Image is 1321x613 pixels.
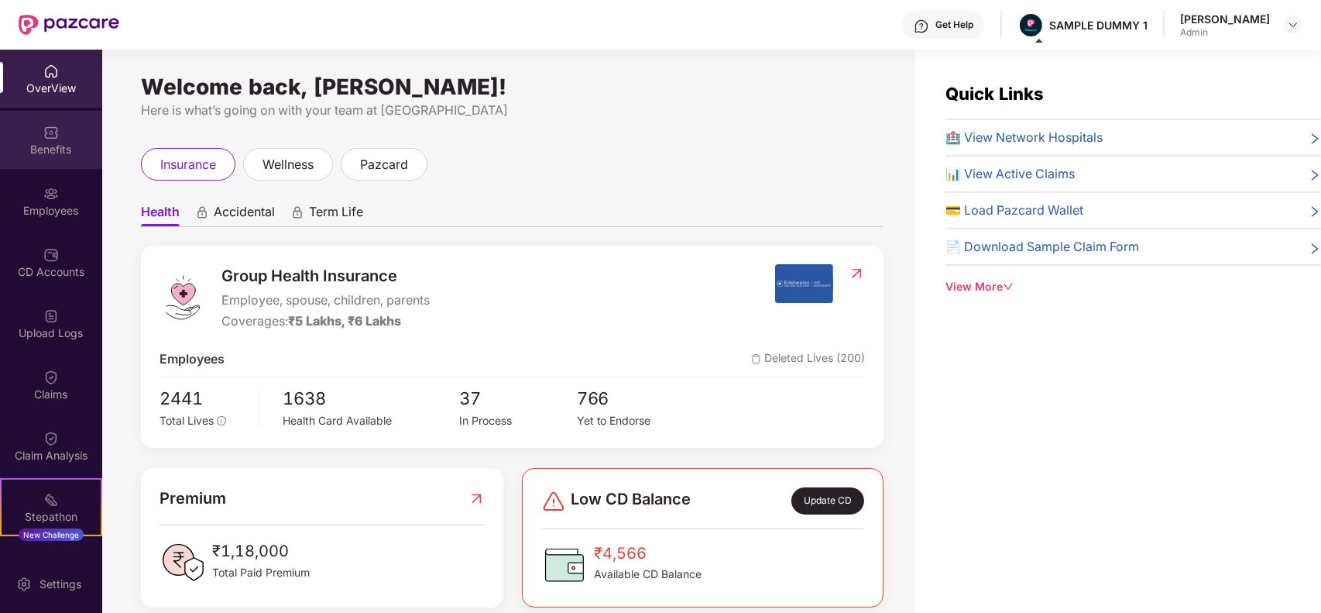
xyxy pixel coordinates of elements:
[1020,14,1042,36] img: Pazcare_Alternative_logo-01-01.png
[945,128,1103,147] span: 🏥 View Network Hospitals
[195,205,209,219] div: animation
[751,350,865,369] span: Deleted Lives (200)
[1180,12,1270,26] div: [PERSON_NAME]
[160,350,225,369] span: Employees
[160,414,214,427] span: Total Lives
[594,542,702,566] span: ₹4,566
[160,274,206,321] img: logo
[212,564,310,581] span: Total Paid Premium
[288,313,401,329] span: ₹5 Lakhs, ₹6 Lakhs
[914,19,929,34] img: svg+xml;base64,PHN2ZyBpZD0iSGVscC0zMngzMiIgeG1sbnM9Imh0dHA6Ly93d3cudzMub3JnLzIwMDAvc3ZnIiB3aWR0aD...
[945,278,1321,295] div: View More
[290,205,304,219] div: animation
[43,64,59,79] img: svg+xml;base64,PHN2ZyBpZD0iSG9tZSIgeG1sbnM9Imh0dHA6Ly93d3cudzMub3JnLzIwMDAvc3ZnIiB3aWR0aD0iMjAiIG...
[43,186,59,201] img: svg+xml;base64,PHN2ZyBpZD0iRW1wbG95ZWVzIiB4bWxucz0iaHR0cDovL3d3dy53My5vcmcvMjAwMC9zdmciIHdpZHRoPS...
[1309,240,1321,257] span: right
[43,308,59,324] img: svg+xml;base64,PHN2ZyBpZD0iVXBsb2FkX0xvZ3MiIGRhdGEtbmFtZT0iVXBsb2FkIExvZ3MiIHhtbG5zPSJodHRwOi8vd3...
[945,237,1139,257] span: 📄 Download Sample Claim Form
[221,264,430,288] span: Group Health Insurance
[141,81,884,93] div: Welcome back, [PERSON_NAME]!
[212,539,310,563] span: ₹1,18,000
[43,125,59,140] img: svg+xml;base64,PHN2ZyBpZD0iQmVuZWZpdHMiIHhtbG5zPSJodHRwOi8vd3d3LnczLm9yZy8yMDAwL3N2ZyIgd2lkdGg9Ij...
[468,487,485,511] img: RedirectIcon
[141,101,884,120] div: Here is what’s going on with your team at [GEOGRAPHIC_DATA]
[775,264,833,303] img: insurerIcon
[1309,131,1321,147] span: right
[791,487,864,515] div: Update CD
[43,492,59,508] img: svg+xml;base64,PHN2ZyB4bWxucz0iaHR0cDovL3d3dy53My5vcmcvMjAwMC9zdmciIHdpZHRoPSIyMSIgaGVpZ2h0PSIyMC...
[160,155,216,174] span: insurance
[221,291,430,310] span: Employee, spouse, children, parents
[2,509,101,525] div: Stepathon
[221,312,430,331] div: Coverages:
[594,566,702,583] span: Available CD Balance
[577,412,695,429] div: Yet to Endorse
[160,539,206,586] img: PaidPremiumIcon
[935,19,973,31] div: Get Help
[217,416,226,425] span: info-circle
[1049,18,1148,33] div: SAMPLE DUMMY 1
[541,542,588,588] img: CDBalanceIcon
[1309,204,1321,220] span: right
[577,385,695,412] span: 766
[751,354,761,364] img: deleteIcon
[160,385,248,412] span: 2441
[459,412,577,429] div: In Process
[945,84,1044,104] span: Quick Links
[1309,167,1321,184] span: right
[360,155,408,174] span: pazcard
[19,15,119,35] img: New Pazcare Logo
[945,201,1083,220] span: 💳 Load Pazcard Wallet
[309,204,363,226] span: Term Life
[1180,26,1270,39] div: Admin
[541,489,566,514] img: svg+xml;base64,PHN2ZyBpZD0iRGFuZ2VyLTMyeDMyIiB4bWxucz0iaHR0cDovL3d3dy53My5vcmcvMjAwMC9zdmciIHdpZH...
[849,266,865,281] img: RedirectIcon
[43,553,59,569] img: svg+xml;base64,PHN2ZyBpZD0iRW5kb3JzZW1lbnRzIiB4bWxucz0iaHR0cDovL3d3dy53My5vcmcvMjAwMC9zdmciIHdpZH...
[19,529,84,541] div: New Challenge
[262,155,314,174] span: wellness
[43,431,59,446] img: svg+xml;base64,PHN2ZyBpZD0iQ2xhaW0iIHhtbG5zPSJodHRwOi8vd3d3LnczLm9yZy8yMDAwL3N2ZyIgd2lkdGg9IjIwIi...
[43,247,59,263] img: svg+xml;base64,PHN2ZyBpZD0iQ0RfQWNjb3VudHMiIGRhdGEtbmFtZT0iQ0QgQWNjb3VudHMiIHhtbG5zPSJodHRwOi8vd3...
[571,487,691,515] span: Low CD Balance
[283,385,459,412] span: 1638
[141,204,180,226] span: Health
[1287,19,1299,31] img: svg+xml;base64,PHN2ZyBpZD0iRHJvcGRvd24tMzJ4MzIiIHhtbG5zPSJodHRwOi8vd3d3LnczLm9yZy8yMDAwL3N2ZyIgd2...
[160,487,226,511] span: Premium
[945,164,1075,184] span: 📊 View Active Claims
[35,577,86,592] div: Settings
[1003,281,1014,292] span: down
[43,370,59,385] img: svg+xml;base64,PHN2ZyBpZD0iQ2xhaW0iIHhtbG5zPSJodHRwOi8vd3d3LnczLm9yZy8yMDAwL3N2ZyIgd2lkdGg9IjIwIi...
[283,412,459,429] div: Health Card Available
[459,385,577,412] span: 37
[214,204,275,226] span: Accidental
[16,577,32,592] img: svg+xml;base64,PHN2ZyBpZD0iU2V0dGluZy0yMHgyMCIgeG1sbnM9Imh0dHA6Ly93d3cudzMub3JnLzIwMDAvc3ZnIiB3aW...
